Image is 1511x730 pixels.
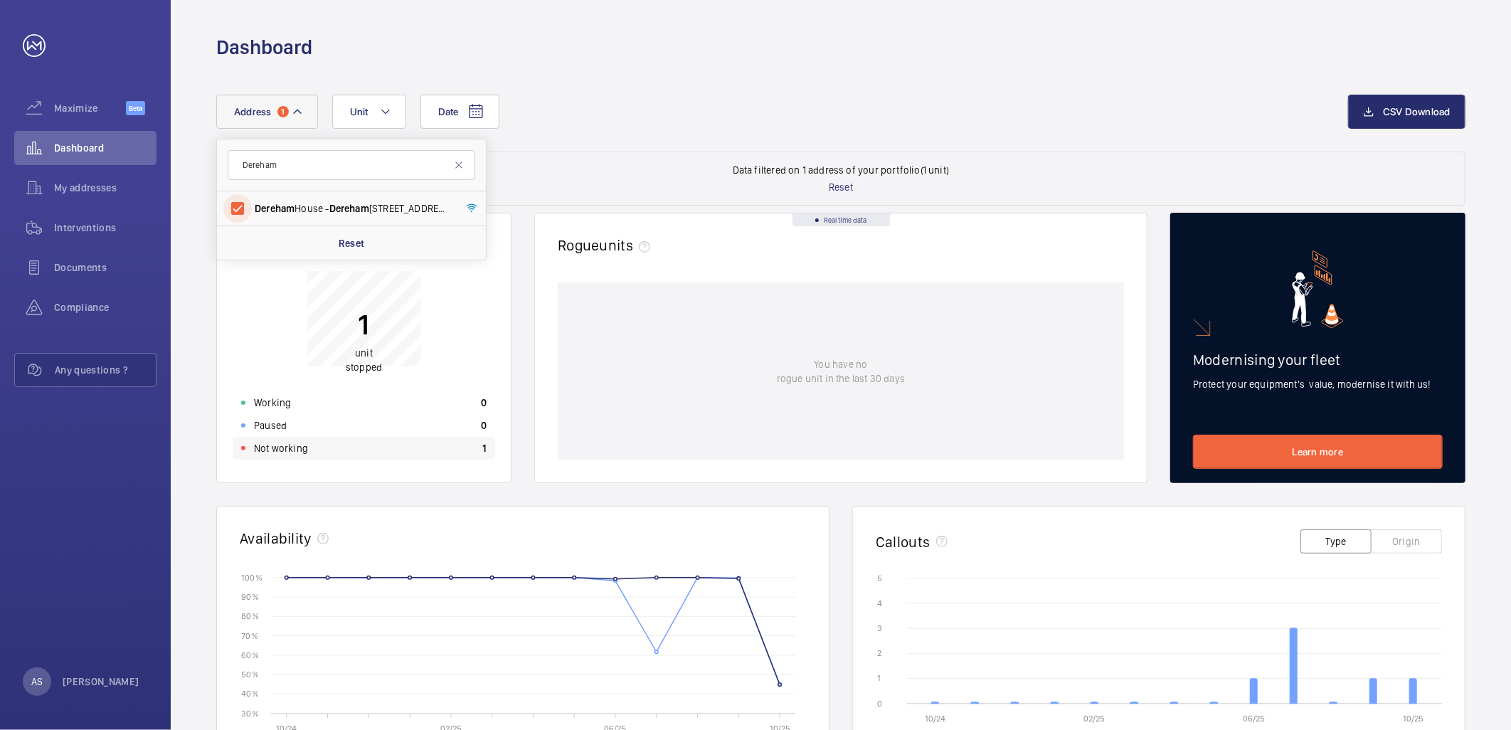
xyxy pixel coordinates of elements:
[1243,714,1265,724] text: 06/25
[277,106,289,117] span: 1
[254,418,287,433] p: Paused
[255,201,450,216] span: House - [STREET_ADDRESS]
[126,101,145,115] span: Beta
[54,260,157,275] span: Documents
[241,670,259,679] text: 50 %
[54,101,126,115] span: Maximize
[241,592,259,602] text: 90 %
[482,441,487,455] p: 1
[558,236,656,254] h2: Rogue
[877,623,882,633] text: 3
[332,95,406,129] button: Unit
[54,141,157,155] span: Dashboard
[481,396,487,410] p: 0
[420,95,499,129] button: Date
[255,203,295,214] span: Dereham
[1403,714,1423,724] text: 10/25
[877,699,882,709] text: 0
[241,572,263,582] text: 100 %
[792,213,890,226] div: Real time data
[241,611,259,621] text: 80 %
[240,529,312,547] h2: Availability
[877,674,881,684] text: 1
[1300,529,1372,554] button: Type
[234,106,272,117] span: Address
[1292,250,1344,328] img: marketing-card.svg
[925,714,945,724] text: 10/24
[228,150,475,180] input: Search by address
[254,396,291,410] p: Working
[1193,435,1443,469] a: Learn more
[876,533,931,551] h2: Callouts
[329,203,369,214] span: Dereham
[438,106,459,117] span: Date
[241,650,259,660] text: 60 %
[1383,106,1451,117] span: CSV Download
[877,573,882,583] text: 5
[829,180,853,194] p: Reset
[346,362,382,374] span: stopped
[346,307,382,343] p: 1
[54,181,157,195] span: My addresses
[241,708,259,718] text: 30 %
[1371,529,1442,554] button: Origin
[1084,714,1106,724] text: 02/25
[346,347,382,375] p: unit
[877,598,882,608] text: 4
[54,300,157,314] span: Compliance
[1193,351,1443,369] h2: Modernising your fleet
[777,357,905,386] p: You have no rogue unit in the last 30 days
[216,34,312,60] h1: Dashboard
[733,163,949,177] p: Data filtered on 1 address of your portfolio (1 unit)
[241,689,259,699] text: 40 %
[600,236,657,254] span: units
[54,221,157,235] span: Interventions
[55,363,156,377] span: Any questions ?
[241,630,258,640] text: 70 %
[31,675,43,689] p: AS
[254,441,308,455] p: Not working
[877,648,881,658] text: 2
[481,418,487,433] p: 0
[63,675,139,689] p: [PERSON_NAME]
[350,106,369,117] span: Unit
[1348,95,1465,129] button: CSV Download
[216,95,318,129] button: Address1
[339,236,365,250] p: Reset
[1193,377,1443,391] p: Protect your equipment's value, modernise it with us!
